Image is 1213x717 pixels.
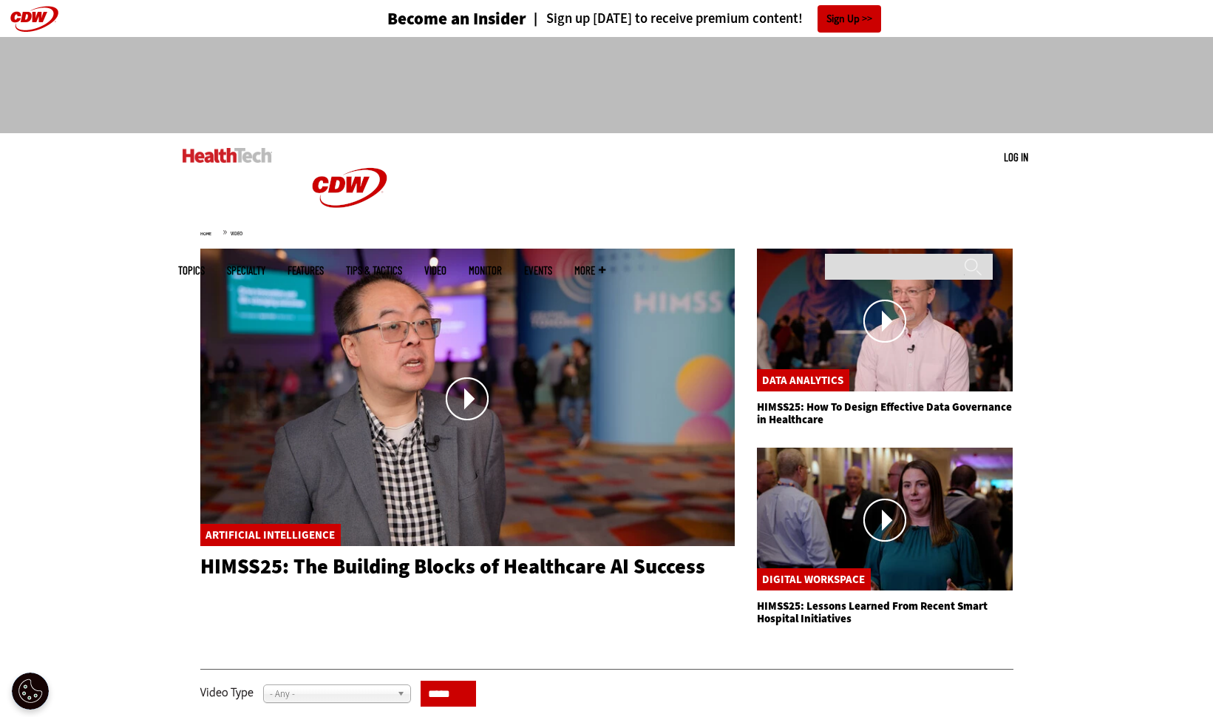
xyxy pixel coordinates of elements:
[387,10,526,27] h3: Become an Insider
[1004,149,1028,165] div: User menu
[1004,150,1028,164] a: Log in
[469,265,502,276] a: MonITor
[757,249,1013,394] a: HIMSS Thumbnail
[346,265,402,276] a: Tips & Tactics
[338,52,876,118] iframe: advertisement
[332,10,526,27] a: Become an Insider
[762,373,843,388] a: Data Analytics
[200,676,254,710] label: Video Type
[757,448,1013,593] a: HIMSS Thumbnail
[757,448,1013,590] img: HIMSS Thumbnail
[526,12,803,26] a: Sign up [DATE] to receive premium content!
[12,673,49,710] div: Cookie Settings
[757,599,988,626] a: HIMSS25: Lessons Learned From Recent Smart Hospital Initiatives
[227,265,265,276] span: Specialty
[757,249,1013,391] img: HIMSS Thumbnail
[818,5,881,33] a: Sign Up
[178,265,205,276] span: Topics
[424,265,446,276] a: Video
[288,265,324,276] a: Features
[200,249,735,546] img: Dr. Eric Poon
[294,133,405,243] img: Home
[762,572,865,587] a: Digital Workspace
[294,231,405,246] a: CDW
[12,673,49,710] button: Open Preferences
[524,265,552,276] a: Events
[200,553,705,580] a: HIMSS25: The Building Blocks of Healthcare AI Success
[183,148,272,163] img: Home
[200,249,735,548] a: Dr. Eric Poon
[205,528,335,542] a: Artificial Intelligence
[270,685,391,703] span: - Any -
[574,265,605,276] span: More
[757,400,1012,427] a: HIMSS25: How To Design Effective Data Governance in Healthcare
